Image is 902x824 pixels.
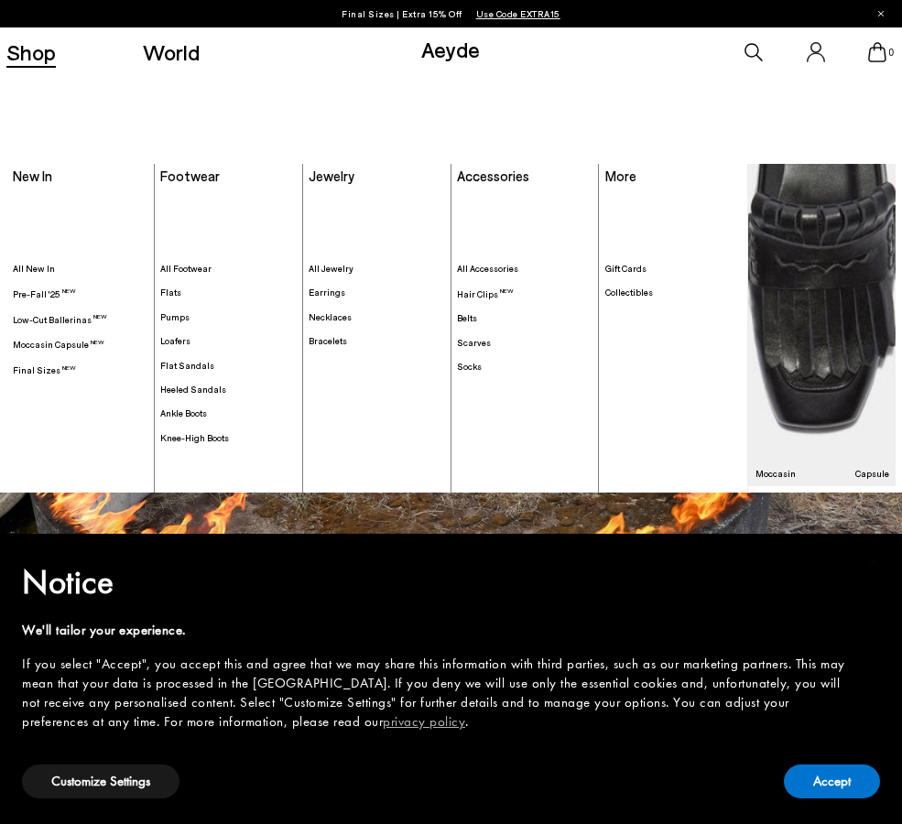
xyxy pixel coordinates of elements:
a: Hair Clips [457,287,592,299]
a: Heeled Sandals [160,384,295,396]
p: Final Sizes | Extra 15% Off [342,5,560,23]
span: Final Sizes [13,364,76,375]
a: Final Sizes [13,363,147,376]
a: All Accessories [457,263,592,275]
span: Knee-High Boots [160,432,229,443]
span: × [867,547,879,575]
a: All New In [13,263,147,275]
a: Ankle Boots [160,407,295,419]
a: Gift Cards [605,263,741,275]
a: Bracelets [309,335,443,347]
button: Customize Settings [22,764,179,798]
a: Pre-Fall '25 [13,287,147,299]
h3: Capsule [855,469,889,478]
a: privacy policy [383,712,465,731]
a: All Footwear [160,263,295,275]
span: Pumps [160,311,190,322]
a: Low-Cut Ballerinas [13,312,147,325]
img: Mobile_e6eede4d-78b8-4bd1-ae2a-4197e375e133_900x.jpg [748,164,896,486]
a: All Jewelry [309,263,443,275]
span: Low-Cut Ballerinas [13,314,107,325]
a: Socks [457,361,592,373]
span: Flats [160,287,181,298]
a: More [605,168,636,184]
span: Collectibles [605,287,653,298]
a: Moccasin Capsule [13,338,147,351]
span: Pre-Fall '25 [13,288,76,299]
a: Loafers [160,335,295,347]
a: Aeyde [421,36,480,62]
div: If you select "Accept", you accept this and agree that we may share this information with third p... [22,655,851,732]
span: Ankle Boots [160,407,207,418]
button: Close this notice [851,539,895,583]
a: Belts [457,312,592,324]
a: Scarves [457,337,592,349]
a: Footwear [160,168,220,184]
a: Flat Sandals [160,360,295,372]
span: Socks [457,361,482,372]
a: Collectibles [605,287,741,298]
a: Moccasin Capsule [748,164,896,486]
a: New In [13,168,52,184]
h3: Moccasin [755,469,796,478]
a: Accessories [457,168,529,184]
a: World [143,41,200,63]
span: All Footwear [160,263,212,274]
span: Belts [457,312,477,323]
span: Moccasin Capsule [13,339,104,350]
span: Earrings [309,287,345,298]
a: Necklaces [309,311,443,323]
span: 0 [886,48,896,58]
a: Pumps [160,311,295,323]
span: All New In [13,263,55,274]
span: Hair Clips [457,288,514,299]
span: All Jewelry [309,263,353,274]
button: Accept [784,764,880,798]
span: Necklaces [309,311,352,322]
span: Flat Sandals [160,360,214,371]
span: Loafers [160,335,190,346]
span: Heeled Sandals [160,384,226,395]
span: Navigate to /collections/ss25-final-sizes [476,8,560,19]
a: Flats [160,287,295,298]
a: Knee-High Boots [160,432,295,444]
a: 0 [868,42,886,62]
a: Jewelry [309,168,354,184]
span: Scarves [457,337,491,348]
span: Gift Cards [605,263,647,274]
a: Earrings [309,287,443,298]
a: Shop [6,41,56,63]
span: Bracelets [309,335,347,346]
h2: Notice [22,558,851,606]
div: We'll tailor your experience. [22,621,851,640]
span: All Accessories [457,263,518,274]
